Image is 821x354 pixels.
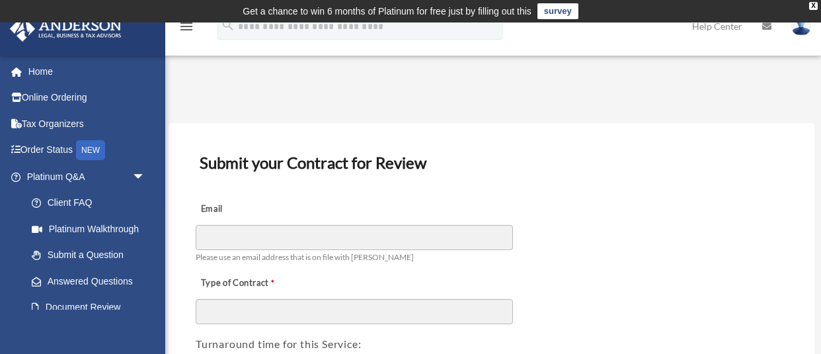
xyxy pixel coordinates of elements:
[537,3,578,19] a: survey
[178,19,194,34] i: menu
[19,190,165,216] a: Client FAQ
[9,137,165,164] a: Order StatusNEW
[76,140,105,160] div: NEW
[196,275,328,293] label: Type of Contract
[809,2,818,10] div: close
[196,252,414,262] span: Please use an email address that is on file with [PERSON_NAME]
[19,242,165,269] a: Submit a Question
[9,111,165,137] a: Tax Organizers
[221,18,235,32] i: search
[194,149,789,177] h3: Submit your Contract for Review
[19,294,159,321] a: Document Review
[9,85,165,111] a: Online Ordering
[132,163,159,191] span: arrow_drop_down
[9,58,165,85] a: Home
[196,337,361,350] span: Turnaround time for this Service:
[19,268,165,294] a: Answered Questions
[196,200,328,218] label: Email
[19,216,165,242] a: Platinum Walkthrough
[9,163,165,190] a: Platinum Q&Aarrow_drop_down
[178,23,194,34] a: menu
[6,16,126,42] img: Anderson Advisors Platinum Portal
[243,3,531,19] div: Get a chance to win 6 months of Platinum for free just by filling out this
[791,17,811,36] img: User Pic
